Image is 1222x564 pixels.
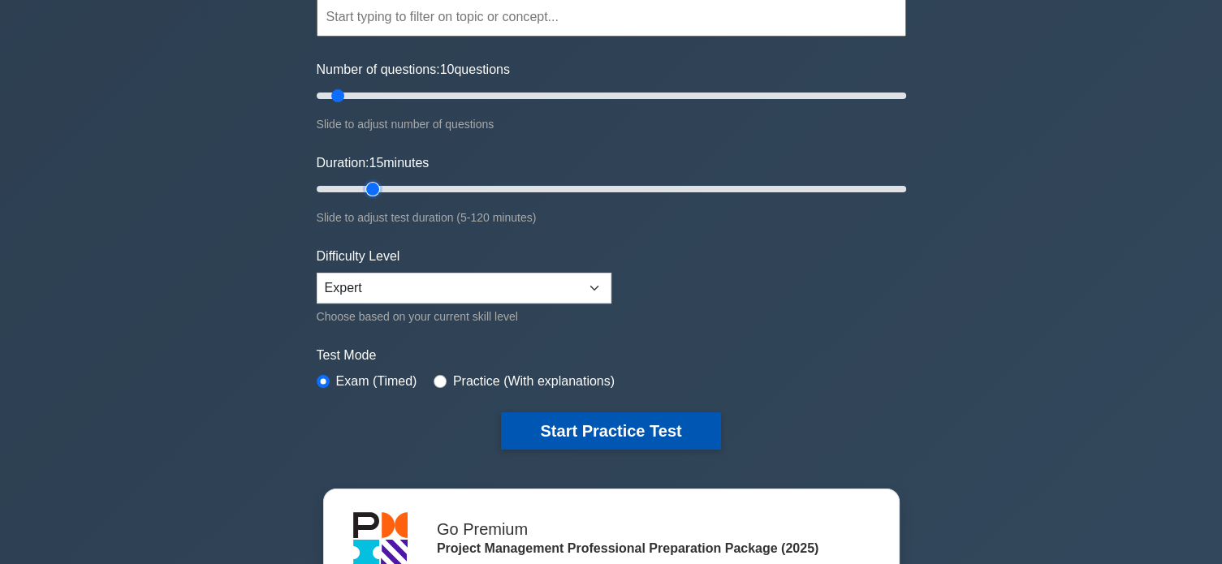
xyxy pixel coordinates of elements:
label: Duration: minutes [317,153,430,173]
button: Start Practice Test [501,412,720,450]
label: Practice (With explanations) [453,372,615,391]
div: Slide to adjust number of questions [317,114,906,134]
label: Exam (Timed) [336,372,417,391]
span: 15 [369,156,383,170]
label: Difficulty Level [317,247,400,266]
div: Choose based on your current skill level [317,307,611,326]
label: Number of questions: questions [317,60,510,80]
label: Test Mode [317,346,906,365]
div: Slide to adjust test duration (5-120 minutes) [317,208,906,227]
span: 10 [440,62,455,76]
